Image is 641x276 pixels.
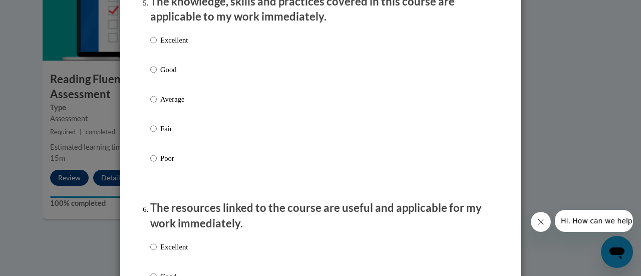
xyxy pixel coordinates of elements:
p: Fair [160,123,188,134]
span: Hi. How can we help? [6,7,81,15]
p: Average [160,94,188,105]
input: Fair [150,123,157,134]
p: Poor [160,153,188,164]
p: Excellent [160,241,188,252]
iframe: Message from company [555,210,633,232]
input: Good [150,64,157,75]
p: Good [160,64,188,75]
p: The resources linked to the course are useful and applicable for my work immediately. [150,200,491,231]
input: Excellent [150,35,157,46]
iframe: Close message [531,212,551,232]
p: Excellent [160,35,188,46]
input: Average [150,94,157,105]
input: Poor [150,153,157,164]
input: Excellent [150,241,157,252]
